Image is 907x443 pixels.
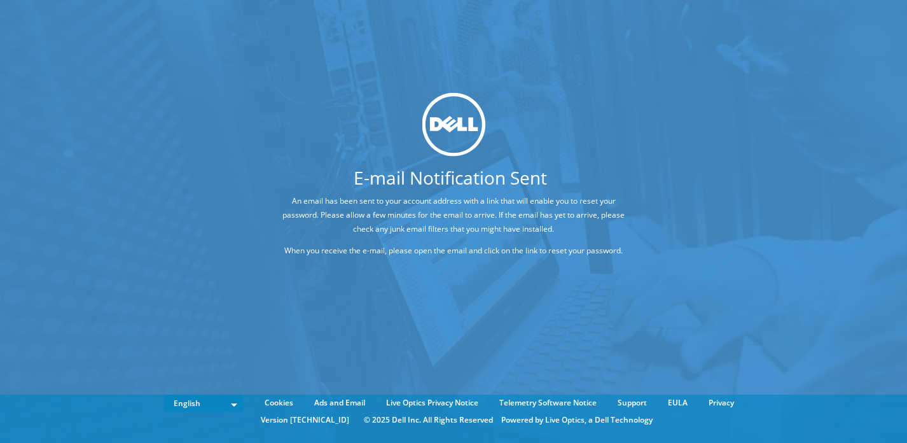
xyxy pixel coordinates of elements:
[254,413,356,427] li: Version [TECHNICAL_ID]
[490,396,606,410] a: Telemetry Software Notice
[377,396,488,410] a: Live Optics Privacy Notice
[658,396,697,410] a: EULA
[227,169,674,186] h1: E-mail Notification Sent
[275,244,633,258] p: When you receive the e-mail, please open the email and click on the link to reset your password.
[305,396,375,410] a: Ads and Email
[422,93,485,157] img: dell_svg_logo.svg
[699,396,744,410] a: Privacy
[501,413,653,427] li: Powered by Live Optics, a Dell Technology
[255,396,303,410] a: Cookies
[275,194,633,236] p: An email has been sent to your account address with a link that will enable you to reset your pas...
[357,413,499,427] li: © 2025 Dell Inc. All Rights Reserved
[608,396,656,410] a: Support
